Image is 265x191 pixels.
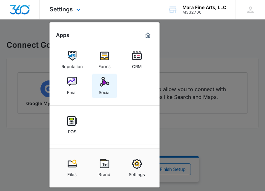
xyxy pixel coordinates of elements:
div: Files [67,169,77,177]
span: Settings [50,6,73,13]
a: Brand [92,156,117,180]
div: Forms [98,61,111,69]
a: Social [92,74,117,98]
a: POS [60,113,84,137]
div: Email [67,87,77,95]
a: Forms [92,48,117,72]
a: Email [60,74,84,98]
a: Files [60,156,84,180]
a: CRM [125,48,149,72]
a: Settings [125,156,149,180]
div: Social [99,87,110,95]
div: Settings [129,169,145,177]
div: Reputation [61,61,83,69]
div: account name [182,5,226,10]
a: Marketing 360® Dashboard [143,30,153,41]
h2: Apps [56,32,69,38]
a: Reputation [60,48,84,72]
div: POS [68,126,76,134]
div: CRM [132,61,142,69]
div: account id [182,10,226,15]
div: Brand [98,169,110,177]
